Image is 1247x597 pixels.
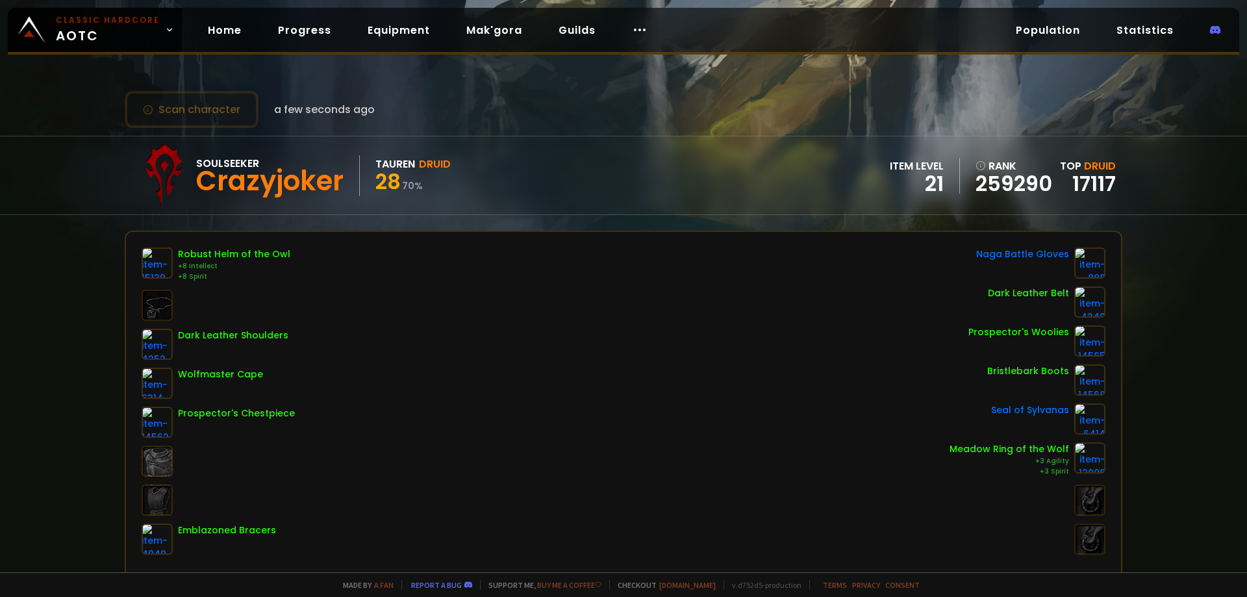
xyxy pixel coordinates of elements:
a: Consent [885,580,920,590]
div: +8 Intellect [178,261,290,272]
div: Prospector's Chestpiece [178,407,295,420]
button: Scan character [125,91,258,128]
a: Mak'gora [456,17,533,44]
span: a few seconds ago [274,101,375,118]
small: 70 % [402,179,423,192]
div: Naga Battle Gloves [976,248,1069,261]
a: Privacy [852,580,880,590]
div: +8 Spirit [178,272,290,282]
span: AOTC [56,14,160,45]
a: Classic HardcoreAOTC [8,8,182,52]
div: Tauren [375,156,415,172]
a: Statistics [1106,17,1184,44]
img: item-4049 [142,524,173,555]
div: Meadow Ring of the Wolf [950,442,1069,456]
img: item-14568 [1074,364,1105,396]
span: Made by [335,580,394,590]
div: Prospector's Woolies [968,325,1069,339]
a: 259290 [976,174,1052,194]
a: Guilds [548,17,606,44]
div: Robust Helm of the Owl [178,248,290,261]
small: Classic Hardcore [56,14,160,26]
a: Population [1005,17,1090,44]
div: Emblazoned Bracers [178,524,276,537]
div: Crazyjoker [196,171,344,191]
a: Buy me a coffee [537,580,601,590]
div: Soulseeker [196,155,344,171]
a: Progress [268,17,342,44]
div: Dark Leather Shoulders [178,329,288,342]
img: item-12006 [1074,442,1105,474]
div: Top [1060,158,1116,174]
span: Checkout [609,580,716,590]
a: Report a bug [411,580,462,590]
span: Support me, [480,580,601,590]
img: item-4249 [1074,286,1105,318]
div: +3 Spirit [950,466,1069,477]
div: Druid [419,156,451,172]
a: Home [197,17,252,44]
a: Equipment [357,17,440,44]
span: 28 [375,167,401,196]
a: [DOMAIN_NAME] [659,580,716,590]
span: v. d752d5 - production [724,580,801,590]
img: item-14562 [142,407,173,438]
a: Terms [823,580,847,590]
img: item-14565 [1074,325,1105,357]
a: 17117 [1072,169,1116,198]
img: item-6414 [1074,403,1105,435]
img: item-4252 [142,329,173,360]
div: Bristlebark Boots [987,364,1069,378]
a: a fan [374,580,394,590]
div: Wolfmaster Cape [178,368,263,381]
div: Dark Leather Belt [988,286,1069,300]
img: item-6314 [142,368,173,399]
img: item-888 [1074,248,1105,279]
img: item-15129 [142,248,173,279]
div: +3 Agility [950,456,1069,466]
div: rank [976,158,1052,174]
span: Druid [1084,159,1116,173]
div: Seal of Sylvanas [991,403,1069,417]
div: 21 [890,174,944,194]
div: item level [890,158,944,174]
